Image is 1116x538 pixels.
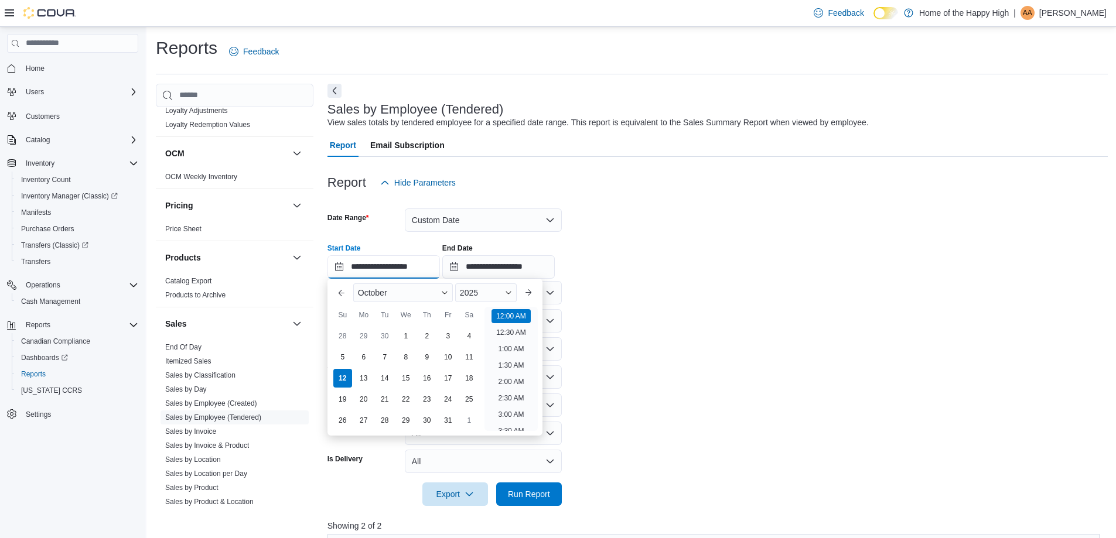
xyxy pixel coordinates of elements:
[376,171,460,194] button: Hide Parameters
[21,278,65,292] button: Operations
[165,107,228,115] a: Loyalty Adjustments
[2,406,143,423] button: Settings
[165,455,221,464] span: Sales by Location
[21,369,46,379] span: Reports
[165,399,257,407] a: Sales by Employee (Created)
[354,411,373,430] div: day-27
[16,367,138,381] span: Reports
[354,390,373,409] div: day-20
[429,482,481,506] span: Export
[165,106,228,115] span: Loyalty Adjustments
[21,191,118,201] span: Inventory Manager (Classic)
[12,204,143,221] button: Manifests
[333,348,352,366] div: day-5
[165,357,211,365] a: Itemized Sales
[165,120,250,129] span: Loyalty Redemption Values
[492,325,531,340] li: 12:30 AM
[2,132,143,148] button: Catalog
[243,46,279,57] span: Feedback
[418,348,436,366] div: day-9
[165,318,288,330] button: Sales
[21,318,55,332] button: Reports
[16,205,56,220] a: Manifests
[496,482,562,506] button: Run Report
[165,121,250,129] a: Loyalty Redemption Values
[493,407,528,422] li: 3:00 AM
[21,386,82,395] span: [US_STATE] CCRS
[21,318,138,332] span: Reports
[333,411,352,430] div: day-26
[16,189,122,203] a: Inventory Manager (Classic)
[2,277,143,293] button: Operations
[484,307,538,431] ul: Time
[165,371,236,379] a: Sales by Classification
[376,327,394,345] div: day-30
[370,133,445,157] span: Email Subscription
[26,280,60,290] span: Operations
[353,283,453,302] div: Button. Open the month selector. October is currently selected.
[16,189,138,203] span: Inventory Manager (Classic)
[493,342,528,356] li: 1:00 AM
[16,334,95,348] a: Canadian Compliance
[21,208,51,217] span: Manifests
[21,108,138,123] span: Customers
[165,343,202,351] a: End Of Day
[165,225,202,233] a: Price Sheet
[418,369,436,388] div: day-16
[165,455,221,464] a: Sales by Location
[809,1,868,25] a: Feedback
[397,327,415,345] div: day-1
[1013,6,1016,20] p: |
[290,198,304,213] button: Pricing
[16,294,85,309] a: Cash Management
[12,253,143,270] button: Transfers
[460,306,479,324] div: Sa
[12,172,143,188] button: Inventory Count
[358,288,387,297] span: October
[16,294,138,309] span: Cash Management
[165,469,247,478] span: Sales by Location per Day
[156,274,313,307] div: Products
[354,369,373,388] div: day-13
[2,60,143,77] button: Home
[21,353,68,362] span: Dashboards
[165,399,257,408] span: Sales by Employee (Created)
[332,325,480,431] div: October, 2025
[455,283,517,302] div: Button. Open the year selector. 2025 is currently selected.
[16,367,50,381] a: Reports
[327,102,504,116] h3: Sales by Employee (Tendered)
[1023,6,1032,20] span: AA
[519,283,538,302] button: Next month
[165,497,254,506] span: Sales by Product & Location
[165,224,202,234] span: Price Sheet
[21,224,74,234] span: Purchase Orders
[397,348,415,366] div: day-8
[165,277,211,285] a: Catalog Export
[545,372,555,382] button: Open list of options
[333,306,352,324] div: Su
[493,424,528,438] li: 3:30 AM
[21,156,138,170] span: Inventory
[460,369,479,388] div: day-18
[165,385,207,394] span: Sales by Day
[165,172,237,181] span: OCM Weekly Inventory
[156,170,313,189] div: OCM
[165,484,219,492] a: Sales by Product
[165,173,237,181] a: OCM Weekly Inventory
[330,133,356,157] span: Report
[439,369,458,388] div: day-17
[493,375,528,389] li: 2:00 AM
[23,7,76,19] img: Cova
[21,407,138,422] span: Settings
[21,297,80,306] span: Cash Management
[290,251,304,265] button: Products
[224,40,284,63] a: Feedback
[165,148,288,159] button: OCM
[545,288,555,297] button: Open list of options
[21,85,138,99] span: Users
[165,290,226,300] span: Products to Archive
[16,255,55,269] a: Transfers
[418,411,436,430] div: day-30
[21,257,50,266] span: Transfers
[327,84,342,98] button: Next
